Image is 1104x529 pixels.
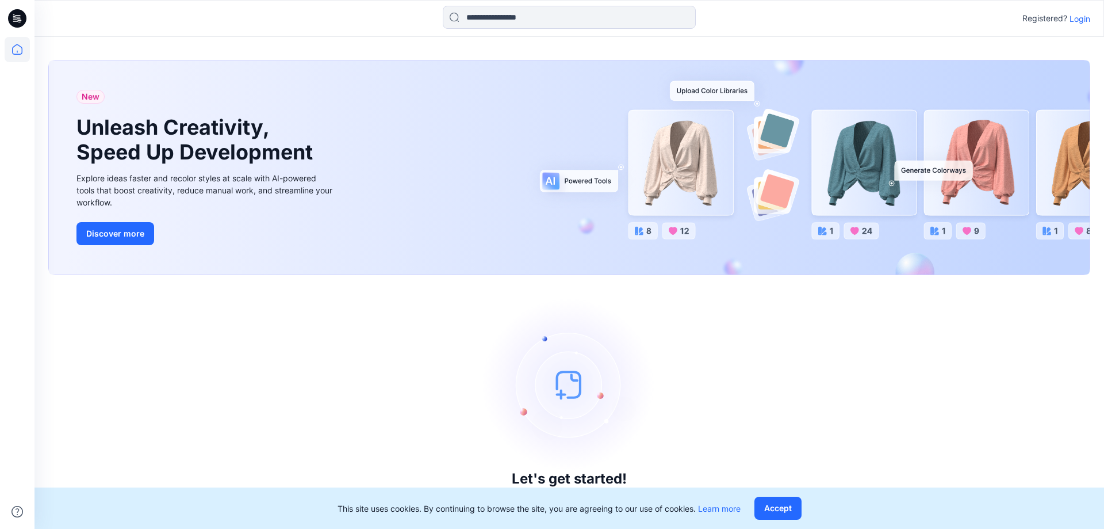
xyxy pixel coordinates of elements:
h1: Unleash Creativity, Speed Up Development [76,115,318,165]
button: Accept [754,497,802,520]
div: Explore ideas faster and recolor styles at scale with AI-powered tools that boost creativity, red... [76,172,335,208]
button: Discover more [76,222,154,245]
p: This site uses cookies. By continuing to browse the site, you are agreeing to our use of cookies. [338,503,741,515]
img: empty-state-image.svg [483,298,655,471]
span: New [82,90,99,104]
p: Login [1069,13,1090,25]
p: Registered? [1022,12,1067,25]
h3: Let's get started! [512,471,627,487]
a: Learn more [698,504,741,513]
a: Discover more [76,222,335,245]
